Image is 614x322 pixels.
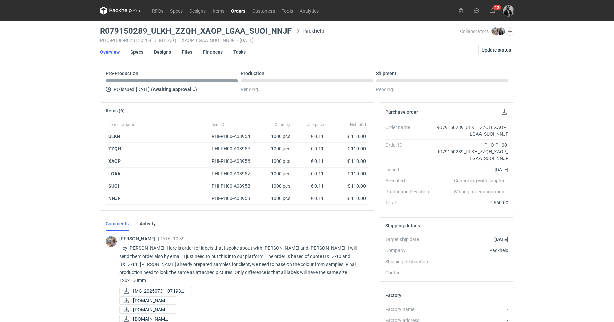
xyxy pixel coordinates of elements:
span: Item ID [212,122,224,127]
strong: ULKH [108,134,120,139]
a: Specs [130,45,143,59]
a: Customers [249,7,278,15]
button: Download PO [500,108,508,116]
span: IMG_20250731_071935.... [133,287,186,295]
span: ( [151,87,153,92]
span: Collaborators [460,29,489,34]
div: € 660.00 [434,199,508,206]
a: Items [209,7,228,15]
div: Packhelp [434,247,508,254]
div: IMG20250808133914.jpg [119,306,176,314]
strong: LGAA [108,171,120,176]
div: € 110.00 [329,170,366,177]
div: € 110.00 [329,133,366,140]
strong: ZZQH [108,146,121,151]
a: Overview [100,45,120,59]
a: Designs [154,45,171,59]
span: ) [195,87,197,92]
div: 1000 pcs [259,143,293,155]
span: [PERSON_NAME] [119,236,158,241]
h3: R079150289_ULKH_ZZQH_XAOP_LGAA_SUOI_NNJF [100,27,292,35]
a: [DOMAIN_NAME]... [119,296,176,305]
div: PHI-PH00-A08957 [212,170,257,177]
div: Order name [385,124,434,137]
div: - [434,306,508,313]
div: Target ship date [385,236,434,243]
a: Designs [186,7,209,15]
span: Update status [482,48,511,52]
a: Tools [278,7,296,15]
div: PHO-PH00-R079150289_ULKH_ZZQH_XAOP_LGAA_SUOI_NNJF [DATE] [100,38,460,43]
button: Update status [478,45,514,55]
span: [DOMAIN_NAME]... [133,306,170,313]
strong: Awaiting approval... [153,87,195,92]
a: Finances [203,45,223,59]
p: Pre-Production [106,71,138,76]
img: Michał Palasek [491,27,499,35]
a: IMG_20250731_071935.... [119,287,192,295]
h2: Items (6) [106,108,125,113]
svg: Packhelp Pro [100,7,140,15]
div: - [434,269,508,276]
p: Shipment [376,71,396,76]
div: Issued [385,166,434,173]
div: € 0.11 [296,158,324,165]
div: PHI-PH00-A08955 [212,145,257,152]
div: PHI-PH00-A08959 [212,195,257,202]
span: [DOMAIN_NAME]... [133,297,170,304]
div: R079150289_ULKH_ZZQH_XAOP_LGAA_SUOI_NNJF [434,124,508,137]
a: Activity [140,216,156,231]
a: Files [182,45,192,59]
span: [DATE] [136,85,150,93]
a: Orders [228,7,249,15]
div: PO issued [106,85,238,93]
strong: SUOI [108,183,119,189]
div: Company [385,247,434,254]
em: Confirming with supplier... [454,178,508,183]
a: Analytics [296,7,322,15]
div: € 0.11 [296,195,324,202]
strong: [DATE] [494,237,508,242]
div: Packhelp [294,27,324,35]
strong: XAOP [108,158,121,164]
div: € 0.11 [296,170,324,177]
div: Production Deviation [385,188,434,195]
strong: NNJF [108,196,120,201]
div: € 0.11 [296,183,324,189]
a: Comments [106,216,129,231]
div: Order ID [385,142,434,162]
div: € 110.00 [329,145,366,152]
span: [DATE] 10:39 [158,236,185,241]
div: IMG_20250731_071935.jpg [119,287,187,295]
div: PHI-PH00-A08958 [212,183,257,189]
h2: Factory [385,293,401,298]
div: 1000 pcs [259,168,293,180]
em: Waiting for confirmation... [454,188,508,195]
h2: Shipping details [385,223,420,228]
div: € 110.00 [329,183,366,189]
div: Contact [385,269,434,276]
img: Michał Palasek [106,236,117,247]
span: Item nickname [108,122,135,127]
div: Factory name [385,306,434,313]
p: Production [241,71,264,76]
a: Specs [167,7,186,15]
div: € 0.11 [296,133,324,140]
div: Total [385,199,434,206]
span: Unit price [307,122,324,127]
a: Tasks [233,45,246,59]
p: Hey [PERSON_NAME]. Here is order for labels that I spoke about with [PERSON_NAME] and [PERSON_NAM... [119,244,363,284]
img: Dragan Čivčić [503,5,514,16]
div: € 110.00 [329,158,366,165]
button: 12 [487,5,498,16]
div: Pending... [376,85,508,93]
div: 1000 pcs [259,192,293,205]
button: Edit collaborators [506,27,514,36]
span: Quantity [275,122,290,127]
a: [DOMAIN_NAME]... [119,306,176,314]
span: Pending... [241,85,262,93]
div: 1000 pcs [259,130,293,143]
